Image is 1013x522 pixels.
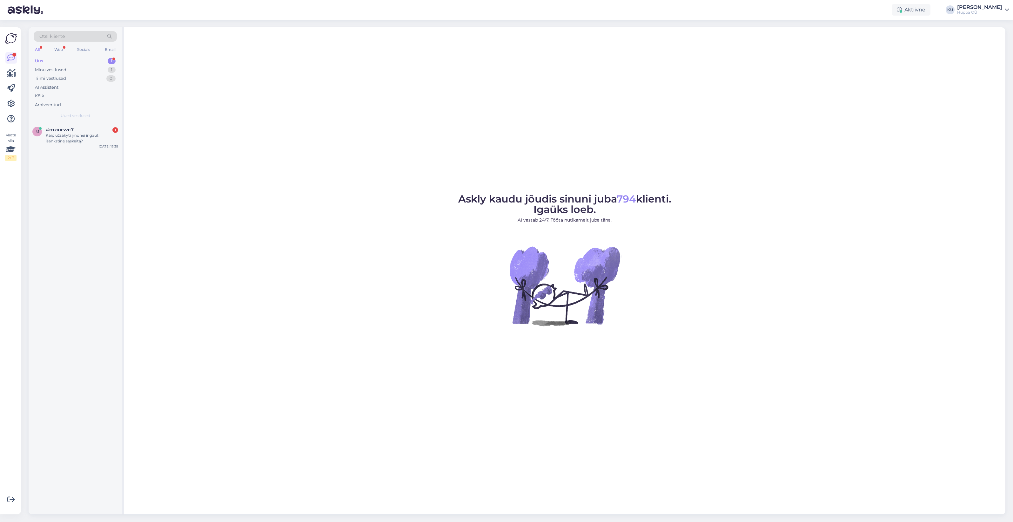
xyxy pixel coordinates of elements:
[957,5,1009,15] a: [PERSON_NAME]Huppa OÜ
[53,45,64,54] div: Web
[458,193,671,216] span: Askly kaudu jõudis sinuni juba klienti. Igaüks loeb.
[35,58,43,64] div: Uus
[35,84,58,91] div: AI Assistent
[99,144,118,149] div: [DATE] 13:39
[5,32,17,45] img: Askly Logo
[106,75,116,82] div: 0
[5,132,17,161] div: Vaata siia
[946,5,955,14] div: KU
[104,45,117,54] div: Email
[957,10,1002,15] div: Huppa OÜ
[112,127,118,133] div: 1
[46,127,74,133] span: #mzxxsvc7
[108,67,116,73] div: 1
[35,75,66,82] div: Tiimi vestlused
[34,45,41,54] div: All
[892,4,930,16] div: Aktiivne
[35,67,66,73] div: Minu vestlused
[507,229,622,343] img: No Chat active
[39,33,65,40] span: Otsi kliente
[61,113,90,119] span: Uued vestlused
[617,193,636,205] span: 794
[36,129,39,134] span: m
[957,5,1002,10] div: [PERSON_NAME]
[35,102,61,108] div: Arhiveeritud
[5,155,17,161] div: 2 / 3
[458,217,671,223] p: AI vastab 24/7. Tööta nutikamalt juba täna.
[46,133,118,144] div: Kaip užsakyti įmonei ir gauti išankstinę sąskaitą?
[35,93,44,99] div: Kõik
[108,58,116,64] div: 1
[76,45,91,54] div: Socials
